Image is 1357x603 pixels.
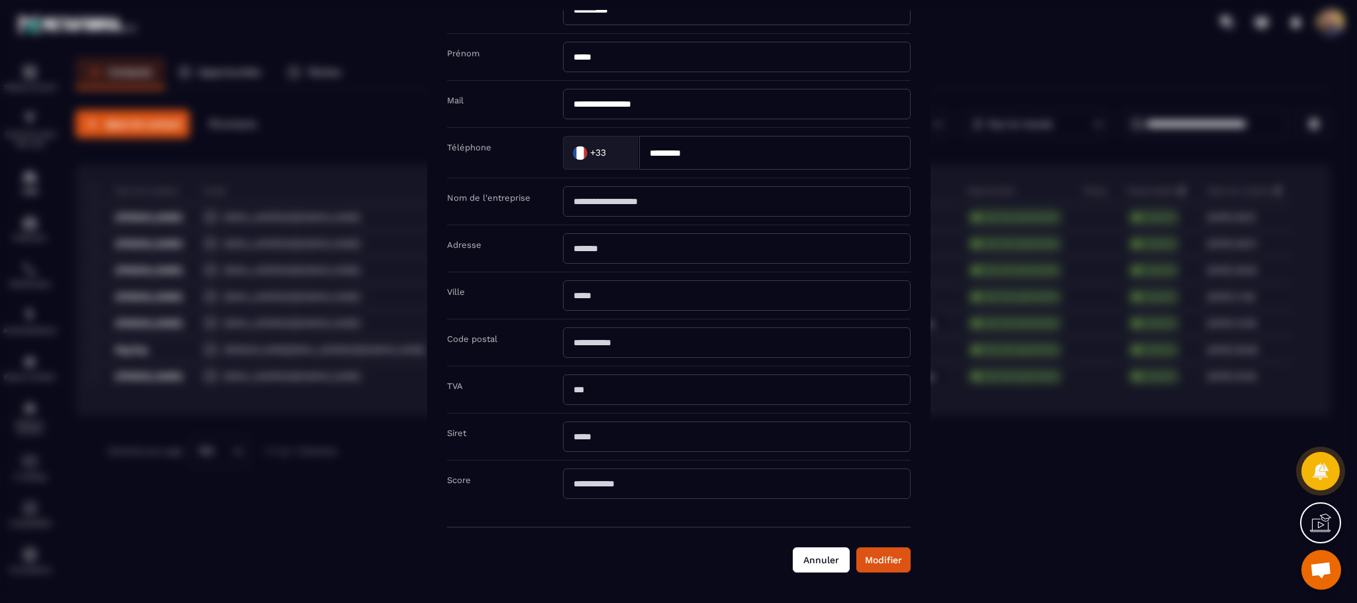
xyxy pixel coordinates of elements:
label: TVA [447,382,463,392]
label: Score [447,476,471,486]
label: Téléphone [447,143,491,153]
label: Nom de l'entreprise [447,193,530,203]
input: Search for option [609,143,625,163]
span: +33 [589,146,605,160]
img: Country Flag [566,140,593,166]
label: Ville [447,288,465,298]
a: Ouvrir le chat [1301,550,1341,590]
button: Modifier [856,548,911,573]
label: Adresse [447,241,481,250]
label: Prénom [447,49,479,59]
button: Annuler [793,548,850,573]
div: Search for option [563,137,639,170]
label: Mail [447,96,464,106]
label: Siret [447,429,466,439]
label: Code postal [447,335,497,345]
